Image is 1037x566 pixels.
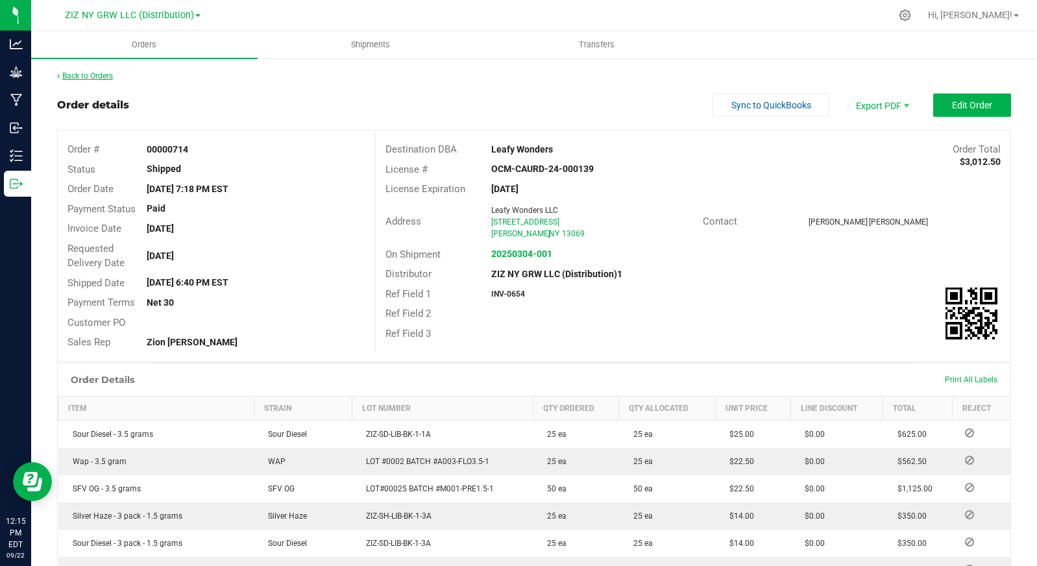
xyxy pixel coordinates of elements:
span: Status [67,164,95,175]
span: Edit Order [952,100,992,110]
span: WAP [262,457,286,466]
inline-svg: Outbound [10,177,23,190]
inline-svg: Manufacturing [10,93,23,106]
li: Export PDF [842,93,920,117]
span: 25 ea [541,539,567,548]
th: Qty Allocated [619,396,716,420]
span: 25 ea [627,539,653,548]
iframe: Resource center [13,462,52,501]
span: 25 ea [541,430,567,439]
span: [PERSON_NAME] [809,217,868,227]
th: Item [58,396,254,420]
span: ZIZ-SH-LIB-BK-1-3A [360,511,432,521]
span: Sour Diesel [262,539,307,548]
span: SFV OG [262,484,295,493]
p: 09/22 [6,550,25,560]
th: Lot Number [352,396,533,420]
span: Hi, [PERSON_NAME]! [928,10,1012,20]
span: $562.50 [891,457,927,466]
strong: INV-0654 [491,289,525,299]
span: Reject Inventory [960,538,979,546]
strong: [DATE] [147,223,174,234]
span: Shipments [334,39,408,51]
a: 20250304-001 [491,249,552,259]
span: Invoice Date [67,223,121,234]
span: Requested Delivery Date [67,243,125,269]
span: Destination DBA [385,143,457,155]
strong: [DATE] [147,251,174,261]
span: $1,125.00 [891,484,933,493]
span: $0.00 [798,430,825,439]
strong: Shipped [147,164,181,174]
span: Ref Field 2 [385,308,431,319]
span: Leafy Wonders LLC [491,206,558,215]
inline-svg: Grow [10,66,23,79]
span: 25 ea [541,457,567,466]
strong: Net 30 [147,297,174,308]
strong: [DATE] [491,184,518,194]
span: Reject Inventory [960,511,979,519]
span: 50 ea [627,484,653,493]
span: Sales Rep [67,336,110,348]
span: Ref Field 3 [385,328,431,339]
span: $350.00 [891,511,927,521]
span: [PERSON_NAME] [869,217,928,227]
span: Reject Inventory [960,429,979,437]
span: $22.50 [723,484,754,493]
strong: Leafy Wonders [491,144,553,154]
span: Order Date [67,183,114,195]
a: Transfers [484,31,711,58]
inline-svg: Inventory [10,149,23,162]
span: $0.00 [798,484,825,493]
span: $14.00 [723,511,754,521]
th: Total [883,396,952,420]
strong: $3,012.50 [960,156,1001,167]
span: $25.00 [723,430,754,439]
th: Strain [254,396,352,420]
span: [STREET_ADDRESS] [491,217,559,227]
a: Shipments [258,31,484,58]
span: Distributor [385,268,432,280]
span: Wap - 3.5 gram [66,457,127,466]
span: License # [385,164,428,175]
span: ZIZ-SD-LIB-BK-1-3A [360,539,431,548]
span: Order # [67,143,99,155]
button: Sync to QuickBooks [713,93,829,117]
span: 25 ea [627,457,653,466]
span: $350.00 [891,539,927,548]
span: $0.00 [798,539,825,548]
strong: ZIZ NY GRW LLC (Distribution)1 [491,269,622,279]
span: Silver Haze [262,511,307,521]
span: 25 ea [541,511,567,521]
h1: Order Details [71,375,134,385]
span: Print All Labels [945,375,997,384]
span: ZIZ NY GRW LLC (Distribution) [65,10,194,21]
div: Order details [57,97,129,113]
span: Sour Diesel [262,430,307,439]
span: Sync to QuickBooks [731,100,811,110]
span: Ref Field 1 [385,288,431,300]
span: Customer PO [67,317,125,328]
span: , [548,229,549,238]
span: Order Total [953,143,1001,155]
span: Reject Inventory [960,484,979,491]
qrcode: 00000714 [945,288,997,339]
span: Reject Inventory [960,456,979,464]
span: NY [549,229,559,238]
span: License Expiration [385,183,465,195]
span: $625.00 [891,430,927,439]
span: Address [385,215,421,227]
span: LOT #0002 BATCH #A003-FLO3.5-1 [360,457,489,466]
span: 50 ea [541,484,567,493]
span: [PERSON_NAME] [491,229,550,238]
span: 25 ea [627,511,653,521]
span: SFV OG - 3.5 grams [66,484,141,493]
span: Shipped Date [67,277,125,289]
a: Orders [31,31,258,58]
span: $14.00 [723,539,754,548]
span: Transfers [561,39,632,51]
button: Edit Order [933,93,1011,117]
span: LOT#00025 BATCH #M001-PRE1.5-1 [360,484,494,493]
